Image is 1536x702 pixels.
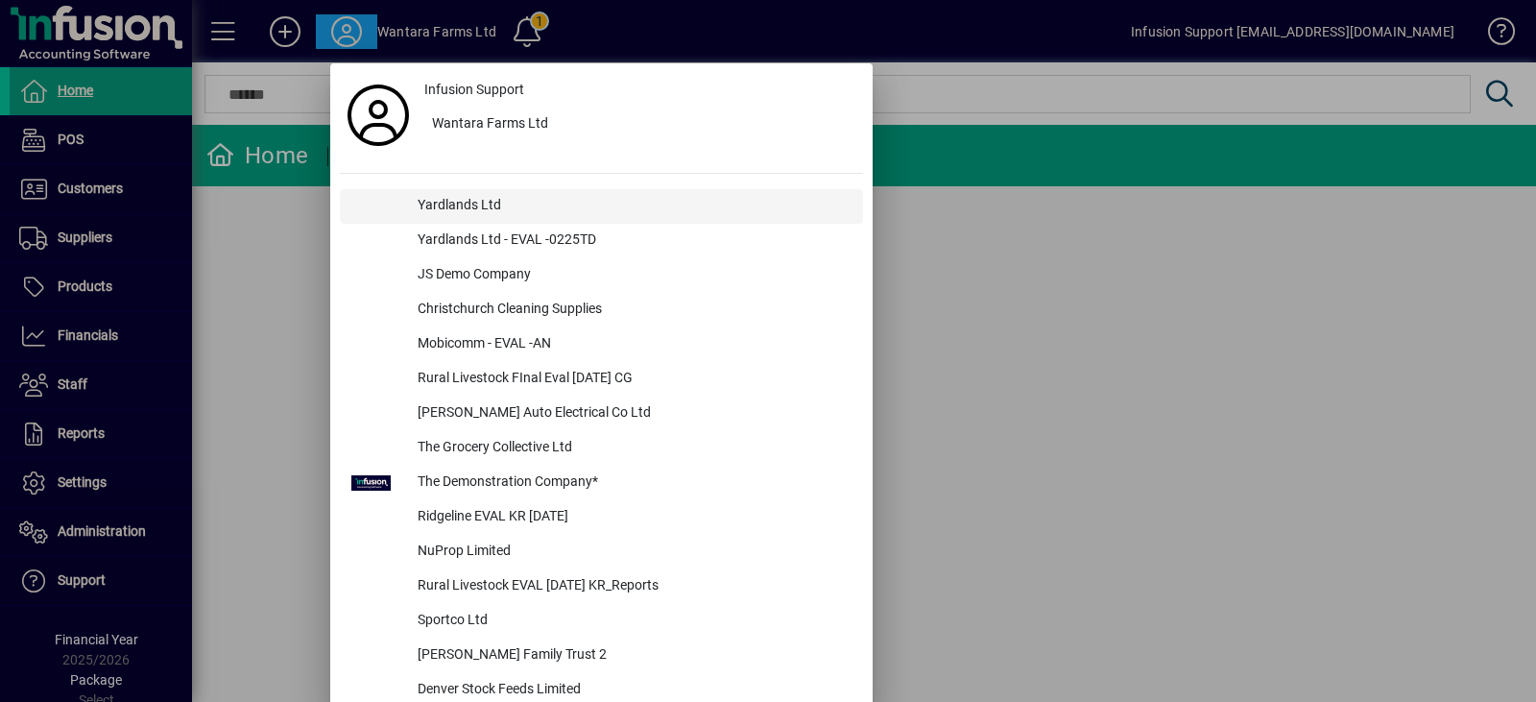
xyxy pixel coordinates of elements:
[402,327,863,362] div: Mobicomm - EVAL -AN
[340,258,863,293] button: JS Demo Company
[340,500,863,535] button: Ridgeline EVAL KR [DATE]
[340,397,863,431] button: [PERSON_NAME] Auto Electrical Co Ltd
[402,639,863,673] div: [PERSON_NAME] Family Trust 2
[402,466,863,500] div: The Demonstration Company*
[340,327,863,362] button: Mobicomm - EVAL -AN
[340,604,863,639] button: Sportco Ltd
[424,80,524,100] span: Infusion Support
[402,535,863,569] div: NuProp Limited
[402,362,863,397] div: Rural Livestock FInal Eval [DATE] CG
[340,293,863,327] button: Christchurch Cleaning Supplies
[340,466,863,500] button: The Demonstration Company*
[340,362,863,397] button: Rural Livestock FInal Eval [DATE] CG
[402,224,863,258] div: Yardlands Ltd - EVAL -0225TD
[402,500,863,535] div: Ridgeline EVAL KR [DATE]
[340,639,863,673] button: [PERSON_NAME] Family Trust 2
[402,569,863,604] div: Rural Livestock EVAL [DATE] KR_Reports
[340,189,863,224] button: Yardlands Ltd
[340,224,863,258] button: Yardlands Ltd - EVAL -0225TD
[402,258,863,293] div: JS Demo Company
[402,604,863,639] div: Sportco Ltd
[402,431,863,466] div: The Grocery Collective Ltd
[340,431,863,466] button: The Grocery Collective Ltd
[402,293,863,327] div: Christchurch Cleaning Supplies
[417,73,863,108] a: Infusion Support
[340,569,863,604] button: Rural Livestock EVAL [DATE] KR_Reports
[340,535,863,569] button: NuProp Limited
[402,189,863,224] div: Yardlands Ltd
[417,108,863,142] button: Wantara Farms Ltd
[340,98,417,133] a: Profile
[402,397,863,431] div: [PERSON_NAME] Auto Electrical Co Ltd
